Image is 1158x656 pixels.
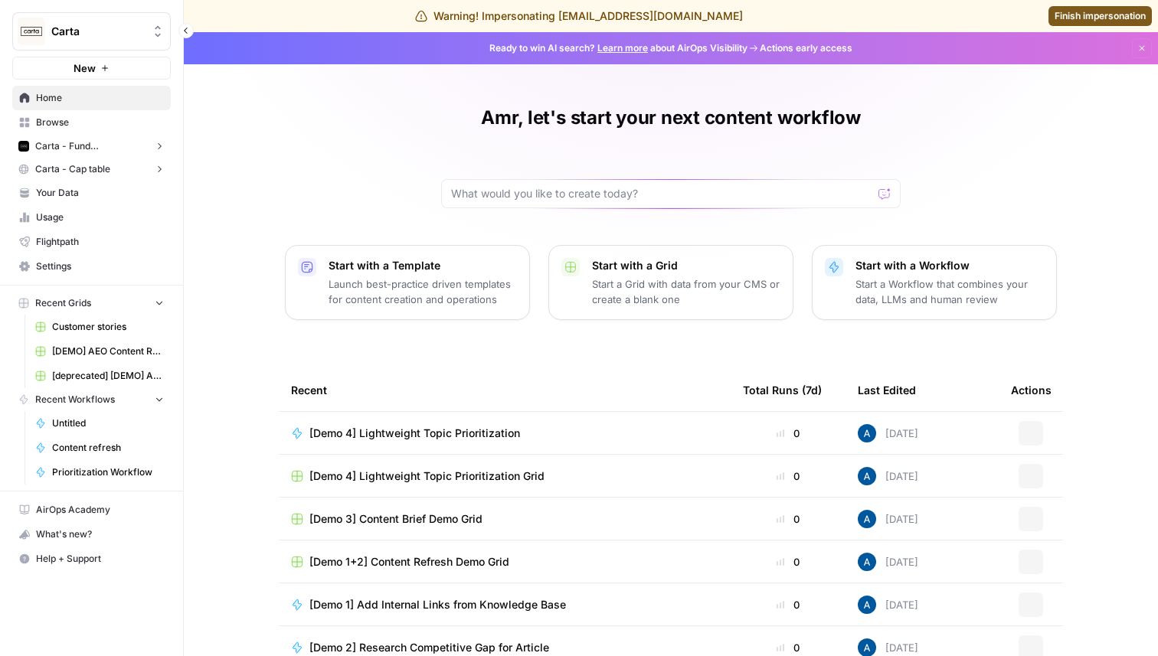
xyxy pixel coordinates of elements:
p: Start with a Grid [592,258,780,273]
span: Actions early access [760,41,852,55]
span: Untitled [52,416,164,430]
span: Content refresh [52,441,164,455]
p: Start a Grid with data from your CMS or create a blank one [592,276,780,307]
span: Home [36,91,164,105]
div: [DATE] [858,467,918,485]
span: Usage [36,211,164,224]
a: [Demo 3] Content Brief Demo Grid [291,511,718,527]
div: Total Runs (7d) [743,369,822,411]
button: Workspace: Carta [12,12,171,51]
a: [Demo 2] Research Competitive Gap for Article [291,640,718,655]
a: [Demo 1+2] Content Refresh Demo Grid [291,554,718,570]
div: 0 [743,554,833,570]
a: Flightpath [12,230,171,254]
span: Browse [36,116,164,129]
div: 0 [743,597,833,612]
span: Help + Support [36,552,164,566]
span: [Demo 1+2] Content Refresh Demo Grid [309,554,509,570]
a: Your Data [12,181,171,205]
button: Recent Grids [12,292,171,315]
span: Carta [51,24,144,39]
h1: Amr, let's start your next content workflow [481,106,861,130]
img: Carta Logo [18,18,45,45]
div: [DATE] [858,510,918,528]
span: [deprecated] [DEMO] AEO Refresh [52,369,164,383]
div: [DATE] [858,596,918,614]
div: Actions [1011,369,1052,411]
span: New [74,60,96,76]
span: Finish impersonation [1055,9,1146,23]
div: 0 [743,426,833,441]
button: Start with a TemplateLaunch best-practice driven templates for content creation and operations [285,245,530,320]
a: [DEMO] AEO Content Refresh [28,339,171,364]
div: [DATE] [858,424,918,442]
img: he81ibor8lsei4p3qvg4ugbvimgp [858,467,876,485]
a: Usage [12,205,171,230]
a: Content refresh [28,436,171,460]
span: [DEMO] AEO Content Refresh [52,344,164,358]
input: What would you like to create today? [451,186,872,201]
span: AirOps Academy [36,503,164,517]
a: Settings [12,254,171,279]
a: [Demo 4] Lightweight Topic Prioritization Grid [291,468,718,484]
a: AirOps Academy [12,498,171,522]
button: Carta - Fund Administration [12,135,171,158]
span: [Demo 4] Lightweight Topic Prioritization [309,426,520,441]
div: What's new? [13,523,170,546]
div: Warning! Impersonating [EMAIL_ADDRESS][DOMAIN_NAME] [415,8,743,24]
div: [DATE] [858,553,918,571]
a: [Demo 1] Add Internal Links from Knowledge Base [291,597,718,612]
span: Carta - Fund Administration [35,139,148,153]
a: Learn more [597,42,648,54]
img: c35yeiwf0qjehltklbh57st2xhbo [18,141,29,152]
a: Browse [12,110,171,135]
div: 0 [743,511,833,527]
span: Prioritization Workflow [52,465,164,479]
a: [Demo 4] Lightweight Topic Prioritization [291,426,718,441]
span: Flightpath [36,235,164,249]
p: Start with a Workflow [855,258,1044,273]
a: Finish impersonation [1048,6,1152,26]
a: Customer stories [28,315,171,339]
div: 0 [743,468,833,484]
img: he81ibor8lsei4p3qvg4ugbvimgp [858,510,876,528]
img: he81ibor8lsei4p3qvg4ugbvimgp [858,596,876,614]
button: Recent Workflows [12,388,171,411]
div: Last Edited [858,369,916,411]
a: Prioritization Workflow [28,460,171,485]
img: he81ibor8lsei4p3qvg4ugbvimgp [858,424,876,442]
button: Start with a WorkflowStart a Workflow that combines your data, LLMs and human review [812,245,1057,320]
span: [Demo 2] Research Competitive Gap for Article [309,640,549,655]
p: Launch best-practice driven templates for content creation and operations [329,276,517,307]
span: Recent Grids [35,296,91,310]
p: Start with a Template [329,258,517,273]
span: Settings [36,259,164,273]
button: Carta - Cap table [12,158,171,181]
button: What's new? [12,522,171,547]
span: Ready to win AI search? about AirOps Visibility [489,41,747,55]
span: Customer stories [52,320,164,334]
button: New [12,57,171,80]
a: Untitled [28,411,171,436]
span: Recent Workflows [35,393,115,406]
span: Your Data [36,186,164,200]
p: Start a Workflow that combines your data, LLMs and human review [855,276,1044,307]
span: [Demo 1] Add Internal Links from Knowledge Base [309,597,566,612]
a: [deprecated] [DEMO] AEO Refresh [28,364,171,388]
button: Help + Support [12,547,171,571]
span: [Demo 3] Content Brief Demo Grid [309,511,483,527]
img: he81ibor8lsei4p3qvg4ugbvimgp [858,553,876,571]
span: Carta - Cap table [35,162,110,176]
button: Start with a GridStart a Grid with data from your CMS or create a blank one [548,245,793,320]
a: Home [12,86,171,110]
div: Recent [291,369,718,411]
span: [Demo 4] Lightweight Topic Prioritization Grid [309,468,545,484]
div: 0 [743,640,833,655]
